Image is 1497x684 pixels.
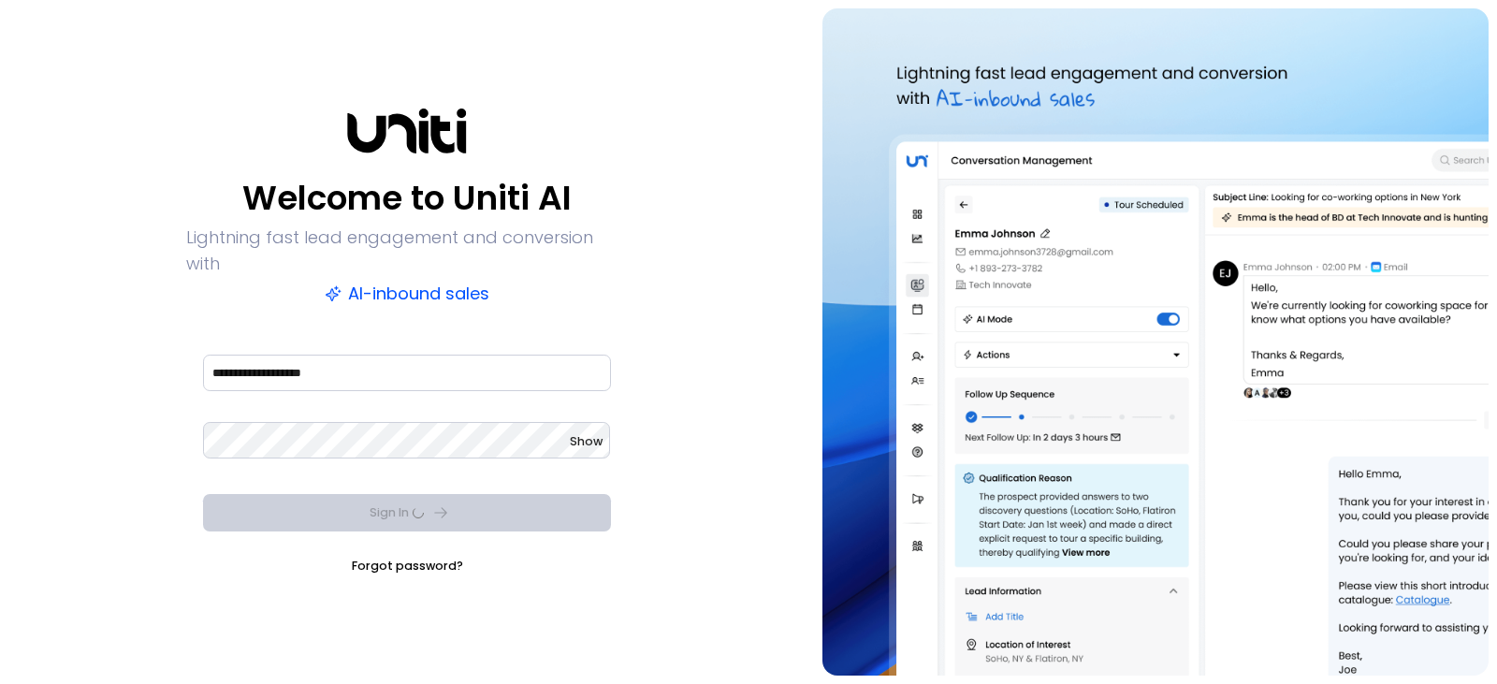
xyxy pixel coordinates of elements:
[822,8,1489,676] img: auth-hero.png
[242,176,572,221] p: Welcome to Uniti AI
[325,281,489,307] p: AI-inbound sales
[570,433,603,449] span: Show
[352,557,463,575] a: Forgot password?
[570,432,603,451] button: Show
[186,225,628,277] p: Lightning fast lead engagement and conversion with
